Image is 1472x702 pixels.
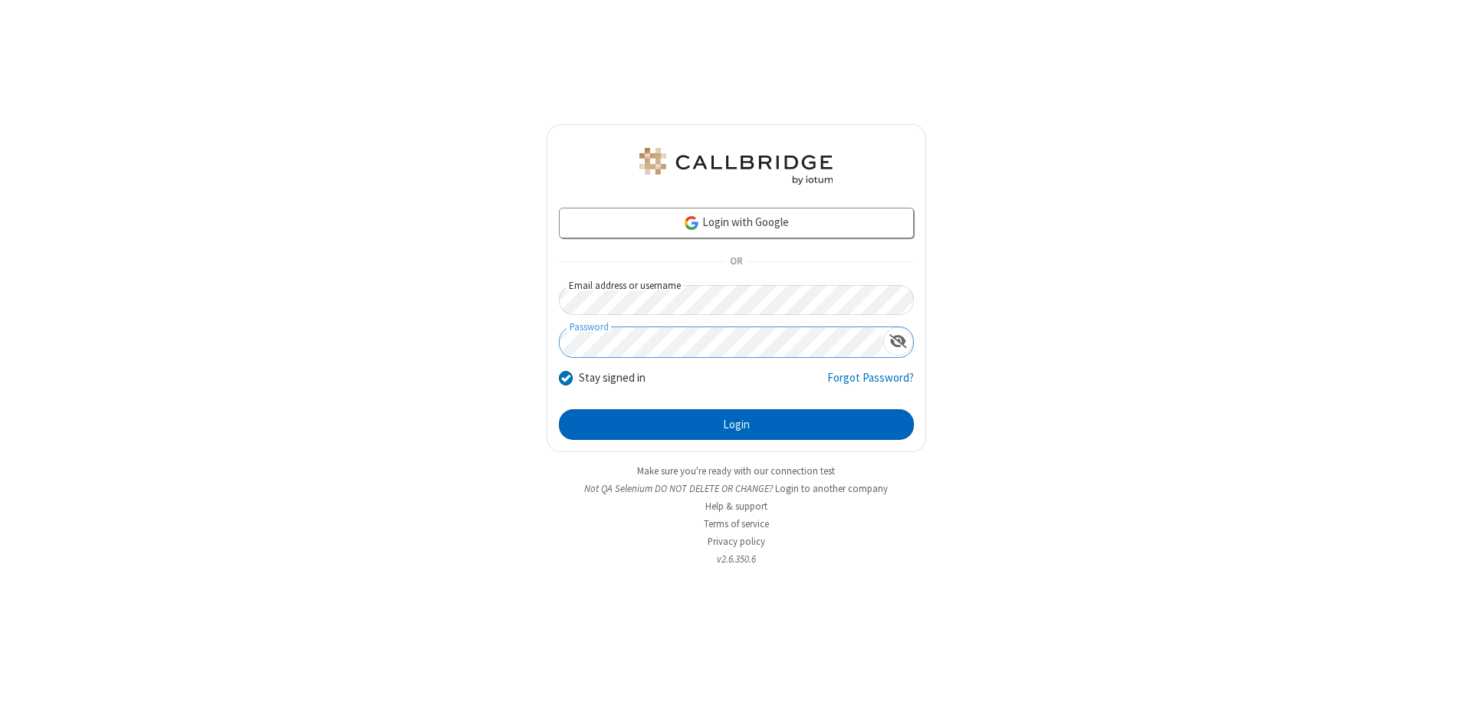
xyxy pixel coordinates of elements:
label: Stay signed in [579,369,646,387]
a: Help & support [705,500,767,513]
img: QA Selenium DO NOT DELETE OR CHANGE [636,148,836,185]
span: OR [724,251,748,273]
button: Login [559,409,914,440]
img: google-icon.png [683,215,700,231]
input: Password [560,327,883,357]
li: v2.6.350.6 [547,552,926,566]
button: Login to another company [775,481,888,496]
input: Email address or username [559,285,914,315]
div: Show password [883,327,913,356]
a: Make sure you're ready with our connection test [637,464,835,477]
li: Not QA Selenium DO NOT DELETE OR CHANGE? [547,481,926,496]
a: Forgot Password? [827,369,914,399]
a: Login with Google [559,208,914,238]
a: Terms of service [704,517,769,530]
a: Privacy policy [708,535,765,548]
